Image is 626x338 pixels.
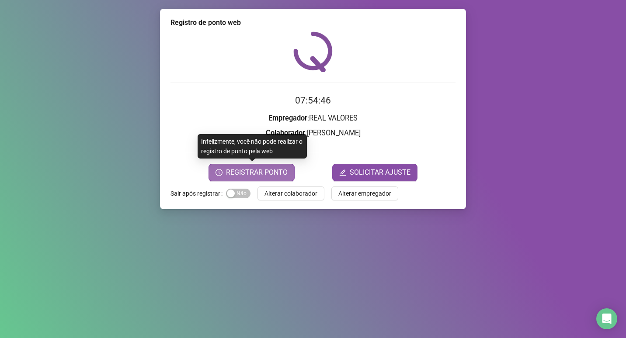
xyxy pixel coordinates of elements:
[226,167,288,178] span: REGISTRAR PONTO
[170,17,456,28] div: Registro de ponto web
[338,189,391,198] span: Alterar empregador
[295,95,331,106] time: 07:54:46
[596,308,617,329] div: Open Intercom Messenger
[293,31,333,72] img: QRPoint
[216,169,223,176] span: clock-circle
[350,167,410,178] span: SOLICITAR AJUSTE
[339,169,346,176] span: edit
[266,129,305,137] strong: Colaborador
[257,186,324,200] button: Alterar colaborador
[264,189,317,198] span: Alterar colaborador
[209,164,295,181] button: REGISTRAR PONTO
[332,164,417,181] button: editSOLICITAR AJUSTE
[268,114,307,122] strong: Empregador
[170,113,456,124] h3: : REAL VALORES
[331,186,398,200] button: Alterar empregador
[198,134,307,159] div: Infelizmente, você não pode realizar o registro de ponto pela web
[170,186,226,200] label: Sair após registrar
[170,128,456,139] h3: : [PERSON_NAME]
